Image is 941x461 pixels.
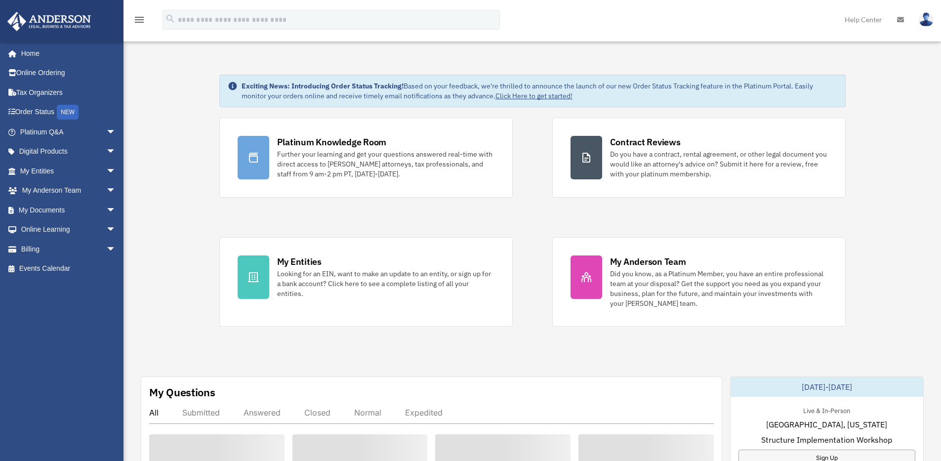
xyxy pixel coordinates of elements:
[133,14,145,26] i: menu
[7,181,131,201] a: My Anderson Teamarrow_drop_down
[7,239,131,259] a: Billingarrow_drop_down
[149,408,159,418] div: All
[277,136,387,148] div: Platinum Knowledge Room
[277,149,494,179] div: Further your learning and get your questions answered real-time with direct access to [PERSON_NAM...
[219,118,513,198] a: Platinum Knowledge Room Further your learning and get your questions answered real-time with dire...
[7,161,131,181] a: My Entitiesarrow_drop_down
[766,419,887,430] span: [GEOGRAPHIC_DATA], [US_STATE]
[405,408,443,418] div: Expedited
[242,82,404,90] strong: Exciting News: Introducing Order Status Tracking!
[7,83,131,102] a: Tax Organizers
[552,237,846,327] a: My Anderson Team Did you know, as a Platinum Member, you have an entire professional team at your...
[106,220,126,240] span: arrow_drop_down
[133,17,145,26] a: menu
[182,408,220,418] div: Submitted
[610,149,827,179] div: Do you have a contract, rental agreement, or other legal document you would like an attorney's ad...
[149,385,215,400] div: My Questions
[7,63,131,83] a: Online Ordering
[354,408,381,418] div: Normal
[244,408,281,418] div: Answered
[7,102,131,123] a: Order StatusNEW
[106,142,126,162] span: arrow_drop_down
[304,408,330,418] div: Closed
[7,43,126,63] a: Home
[495,91,573,100] a: Click Here to get started!
[610,136,681,148] div: Contract Reviews
[106,161,126,181] span: arrow_drop_down
[106,200,126,220] span: arrow_drop_down
[277,269,494,298] div: Looking for an EIN, want to make an update to an entity, or sign up for a bank account? Click her...
[106,181,126,201] span: arrow_drop_down
[610,255,686,268] div: My Anderson Team
[7,142,131,162] a: Digital Productsarrow_drop_down
[761,434,892,446] span: Structure Implementation Workshop
[7,259,131,279] a: Events Calendar
[242,81,837,101] div: Based on your feedback, we're thrilled to announce the launch of our new Order Status Tracking fe...
[795,405,858,415] div: Live & In-Person
[57,105,79,120] div: NEW
[165,13,176,24] i: search
[4,12,94,31] img: Anderson Advisors Platinum Portal
[7,122,131,142] a: Platinum Q&Aarrow_drop_down
[106,239,126,259] span: arrow_drop_down
[106,122,126,142] span: arrow_drop_down
[731,377,923,397] div: [DATE]-[DATE]
[7,220,131,240] a: Online Learningarrow_drop_down
[277,255,322,268] div: My Entities
[219,237,513,327] a: My Entities Looking for an EIN, want to make an update to an entity, or sign up for a bank accoun...
[919,12,934,27] img: User Pic
[552,118,846,198] a: Contract Reviews Do you have a contract, rental agreement, or other legal document you would like...
[610,269,827,308] div: Did you know, as a Platinum Member, you have an entire professional team at your disposal? Get th...
[7,200,131,220] a: My Documentsarrow_drop_down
